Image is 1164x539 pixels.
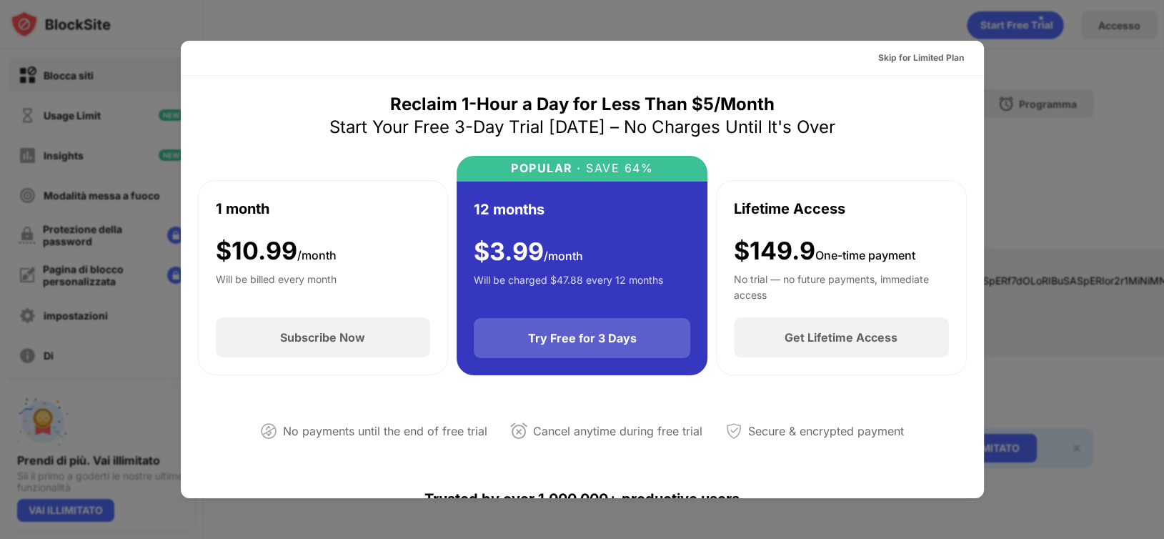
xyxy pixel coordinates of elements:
[734,272,949,300] div: No trial — no future payments, immediate access
[474,272,663,301] div: Will be charged $47.88 every 12 months
[198,465,967,533] div: Trusted by over 1,000,000+ productive users
[390,93,775,116] div: Reclaim 1-Hour a Day for Less Than $5/Month
[725,422,742,440] img: secured-payment
[734,237,915,266] div: $149.9
[474,237,583,267] div: $ 3.99
[216,198,269,219] div: 1 month
[216,272,337,300] div: Will be billed every month
[216,237,337,266] div: $ 10.99
[510,422,527,440] img: cancel-anytime
[474,199,544,220] div: 12 months
[511,162,582,175] div: POPULAR ·
[748,421,904,442] div: Secure & encrypted payment
[329,116,835,139] div: Start Your Free 3-Day Trial [DATE] – No Charges Until It's Over
[283,421,487,442] div: No payments until the end of free trial
[878,51,964,65] div: Skip for Limited Plan
[260,422,277,440] img: not-paying
[734,198,845,219] div: Lifetime Access
[280,330,365,345] div: Subscribe Now
[785,330,897,345] div: Get Lifetime Access
[528,331,637,345] div: Try Free for 3 Days
[582,162,654,175] div: SAVE 64%
[544,249,583,263] span: /month
[815,248,915,262] span: One-time payment
[297,248,337,262] span: /month
[533,421,702,442] div: Cancel anytime during free trial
